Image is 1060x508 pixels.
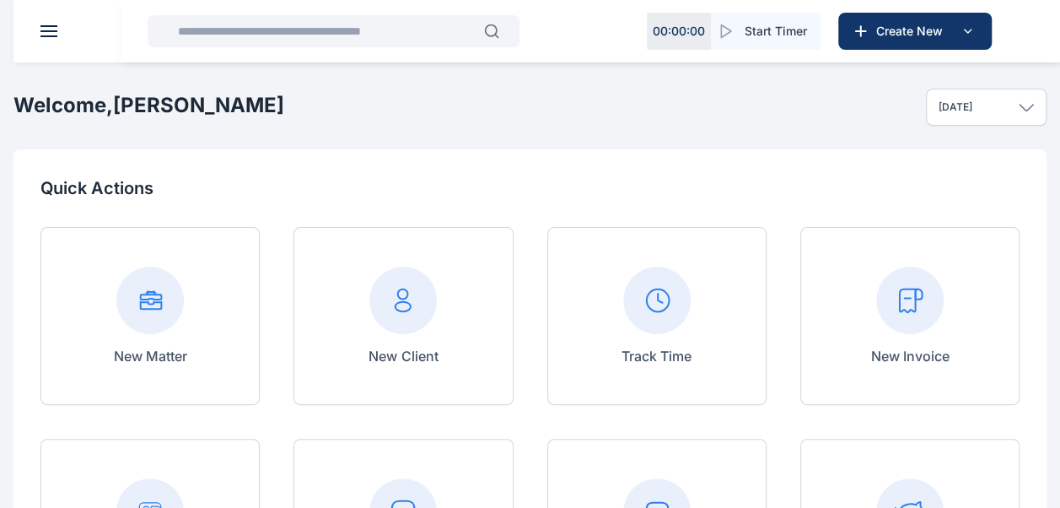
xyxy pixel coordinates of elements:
p: Quick Actions [40,176,1020,200]
span: Create New [869,23,957,40]
p: 00 : 00 : 00 [653,23,705,40]
p: New Matter [114,346,187,366]
p: [DATE] [939,100,972,114]
p: Track Time [621,346,691,366]
span: Start Timer [745,23,807,40]
p: New Client [369,346,438,366]
p: New Invoice [870,346,949,366]
button: Create New [838,13,992,50]
h2: Welcome, [PERSON_NAME] [13,92,284,119]
button: Start Timer [711,13,821,50]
